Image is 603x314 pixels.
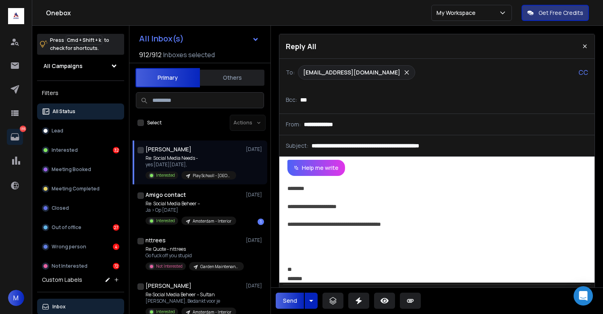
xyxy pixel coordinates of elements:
[135,68,200,87] button: Primary
[146,282,191,290] h1: [PERSON_NAME]
[113,147,119,153] div: 32
[156,263,183,269] p: Not Interested
[37,142,124,158] button: Interested32
[146,200,236,207] p: Re: Social Media Beheer –
[246,283,264,289] p: [DATE]
[52,147,78,153] p: Interested
[52,166,91,173] p: Meeting Booked
[246,192,264,198] p: [DATE]
[146,236,166,244] h1: nttrees
[52,128,63,134] p: Lead
[258,219,264,225] div: 1
[193,218,231,224] p: Amsterdam - Interior
[37,258,124,274] button: Not Interested72
[113,224,119,231] div: 27
[246,146,264,153] p: [DATE]
[146,155,236,161] p: Re: Social Media Needs -
[8,8,24,24] img: logo
[37,87,124,99] h3: Filters
[146,207,236,213] p: Ja > Op [DATE]
[66,35,102,45] span: Cmd + Shift + k
[358,286,374,302] button: Italic (⌘I)
[52,244,86,250] p: Wrong person
[392,286,408,302] button: More Text
[8,290,24,306] button: M
[42,276,82,284] h3: Custom Labels
[445,286,460,302] button: Emoticons
[44,62,83,70] h1: All Campaigns
[37,58,124,74] button: All Campaigns
[20,126,26,132] p: 135
[146,161,236,168] p: yes [DATE][DATE],
[578,68,588,77] p: CC
[437,9,479,17] p: My Workspace
[156,172,175,178] p: Interested
[411,286,426,302] button: Insert Link (⌘K)
[37,161,124,178] button: Meeting Booked
[37,103,124,120] button: All Status
[52,263,87,269] p: Not Interested
[146,252,242,259] p: Go fuck off you stupid
[113,263,119,269] div: 72
[146,291,236,298] p: Re:Social Media Beheer – Sultan
[52,224,81,231] p: Out of office
[193,173,231,179] p: Play Schooll - [GEOGRAPHIC_DATA]
[52,186,100,192] p: Meeting Completed
[139,50,162,60] span: 912 / 912
[286,41,316,52] p: Reply All
[286,68,295,76] p: To:
[246,237,264,244] p: [DATE]
[37,219,124,235] button: Out of office27
[113,244,119,250] div: 4
[428,286,443,302] button: Insert Image (⌘P)
[37,239,124,255] button: Wrong person4
[52,304,66,310] p: Inbox
[146,191,186,199] h1: Amigo contact
[37,123,124,139] button: Lead
[147,120,162,126] label: Select
[480,286,495,302] button: Code View
[139,35,184,43] h1: All Inbox(s)
[539,9,583,17] p: Get Free Credits
[146,246,242,252] p: Re: Quote - nttrees
[303,68,400,76] p: [EMAIL_ADDRESS][DOMAIN_NAME]
[286,142,308,150] p: Subject:
[200,264,239,270] p: Garden Maintenance - [GEOGRAPHIC_DATA]
[37,200,124,216] button: Closed
[200,69,264,87] button: Others
[156,218,175,224] p: Interested
[276,293,304,309] button: Send
[375,286,391,302] button: Underline (⌘U)
[286,120,301,128] p: From:
[341,286,357,302] button: Bold (⌘B)
[52,108,75,115] p: All Status
[146,145,191,153] h1: [PERSON_NAME]
[50,36,109,52] p: Press to check for shortcuts.
[146,298,236,304] p: [PERSON_NAME], Bedankt voor je
[462,286,477,302] button: Signature
[163,50,215,60] h3: Inboxes selected
[52,205,69,211] p: Closed
[287,160,345,176] button: Help me write
[133,31,266,47] button: All Inbox(s)
[37,181,124,197] button: Meeting Completed
[286,96,297,104] p: Bcc:
[282,286,338,302] button: AI Rephrase
[522,5,589,21] button: Get Free Credits
[7,129,23,145] a: 135
[574,286,593,306] div: Open Intercom Messenger
[46,8,431,18] h1: Onebox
